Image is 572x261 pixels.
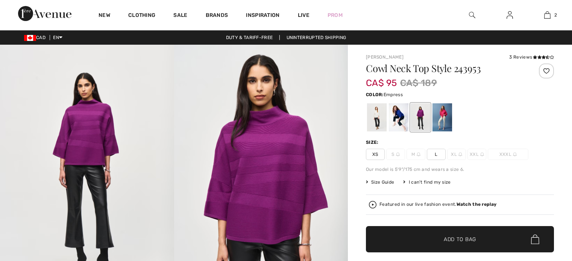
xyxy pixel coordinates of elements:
[24,35,36,41] img: Canadian Dollar
[513,152,517,156] img: ring-m.svg
[467,149,486,160] span: XXL
[366,149,385,160] span: XS
[173,12,187,20] a: Sale
[389,103,408,131] div: Royal Sapphire 163
[407,149,425,160] span: M
[366,92,384,97] span: Color:
[366,226,554,252] button: Add to Bag
[367,103,387,131] div: Vanilla 30
[128,12,155,20] a: Clothing
[509,54,554,60] div: 3 Reviews
[507,11,513,20] img: My Info
[18,6,71,21] img: 1ère Avenue
[384,92,403,97] span: Empress
[488,149,528,160] span: XXXL
[544,11,551,20] img: My Bag
[366,70,397,88] span: CA$ 95
[369,201,376,208] img: Watch the replay
[447,149,466,160] span: XL
[396,152,400,156] img: ring-m.svg
[417,152,420,156] img: ring-m.svg
[24,35,49,40] span: CAD
[206,12,228,20] a: Brands
[458,152,462,156] img: ring-m.svg
[469,11,475,20] img: search the website
[366,179,394,186] span: Size Guide
[246,12,279,20] span: Inspiration
[328,11,343,19] a: Prom
[298,11,310,19] a: Live
[386,149,405,160] span: S
[366,166,554,173] div: Our model is 5'9"/175 cm and wears a size 6.
[554,12,557,18] span: 2
[531,234,539,244] img: Bag.svg
[432,103,452,131] div: Geranium
[400,76,437,90] span: CA$ 189
[53,35,62,40] span: EN
[366,54,404,60] a: [PERSON_NAME]
[411,103,430,131] div: Empress
[480,152,484,156] img: ring-m.svg
[427,149,446,160] span: L
[403,179,451,186] div: I can't find my size
[529,11,566,20] a: 2
[444,235,476,243] span: Add to Bag
[457,202,497,207] strong: Watch the replay
[99,12,110,20] a: New
[501,11,519,20] a: Sign In
[366,63,523,73] h1: Cowl Neck Top Style 243953
[379,202,496,207] div: Featured in our live fashion event.
[366,139,380,146] div: Size:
